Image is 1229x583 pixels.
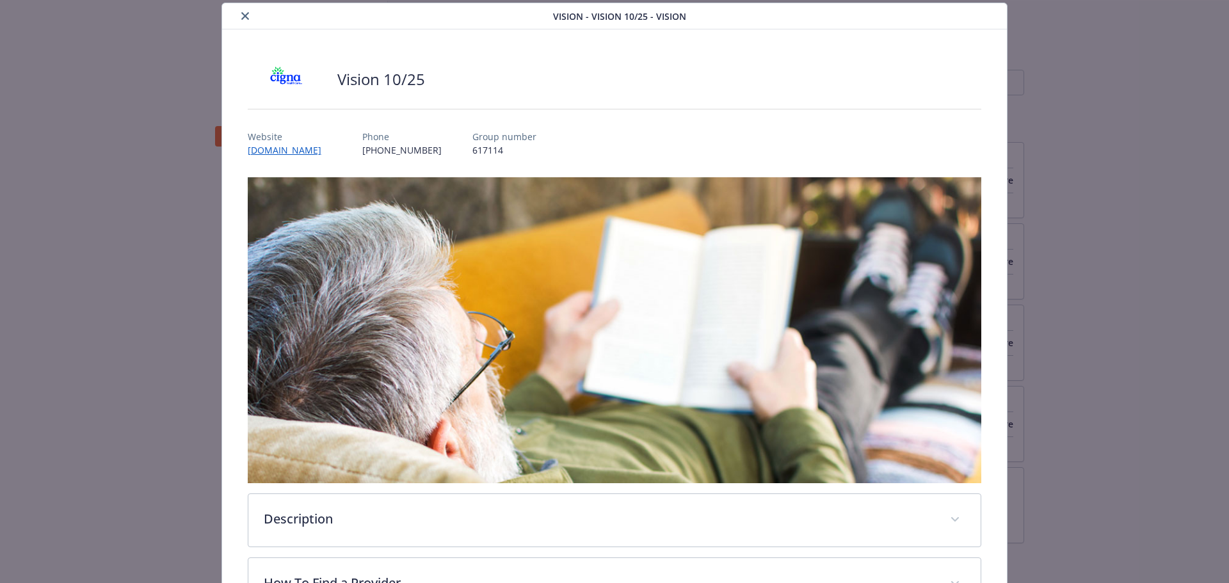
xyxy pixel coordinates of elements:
[248,494,981,547] div: Description
[337,68,425,90] h2: Vision 10/25
[362,130,442,143] p: Phone
[248,60,325,99] img: CIGNA
[362,143,442,157] p: [PHONE_NUMBER]
[248,130,332,143] p: Website
[472,130,536,143] p: Group number
[472,143,536,157] p: 617114
[248,177,982,483] img: banner
[248,144,332,156] a: [DOMAIN_NAME]
[237,8,253,24] button: close
[553,10,686,23] span: Vision - Vision 10/25 - Vision
[264,509,935,529] p: Description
